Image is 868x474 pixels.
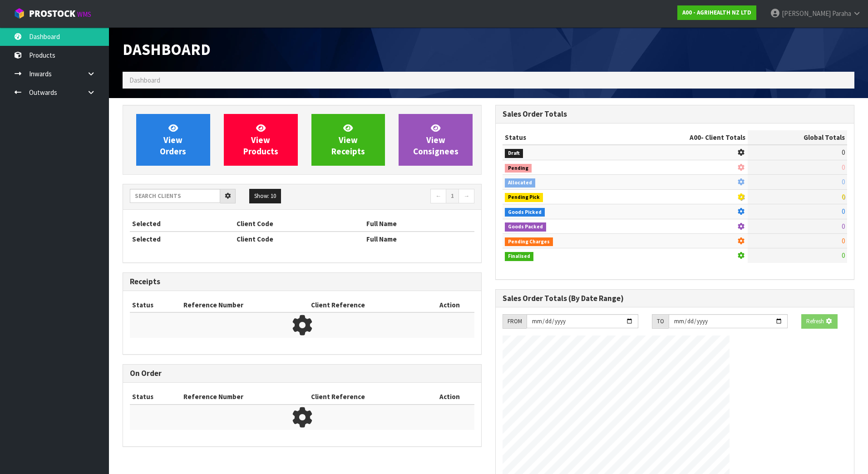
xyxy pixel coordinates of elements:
[181,298,309,312] th: Reference Number
[505,222,546,232] span: Goods Packed
[503,130,616,145] th: Status
[503,314,527,329] div: FROM
[505,193,543,202] span: Pending Pick
[430,189,446,203] a: ←
[130,369,474,378] h3: On Order
[505,208,545,217] span: Goods Picked
[459,189,474,203] a: →
[842,163,845,172] span: 0
[130,298,181,312] th: Status
[130,277,474,286] h3: Receipts
[505,252,533,261] span: Finalised
[446,189,459,203] a: 1
[690,133,701,142] span: A00
[616,130,748,145] th: - Client Totals
[425,298,474,312] th: Action
[842,207,845,216] span: 0
[748,130,847,145] th: Global Totals
[505,178,535,188] span: Allocated
[160,123,186,157] span: View Orders
[331,123,365,157] span: View Receipts
[842,251,845,260] span: 0
[234,217,365,231] th: Client Code
[503,294,847,303] h3: Sales Order Totals (By Date Range)
[842,237,845,245] span: 0
[832,9,851,18] span: Paraha
[311,114,385,166] a: ViewReceipts
[77,10,91,19] small: WMS
[123,39,211,59] span: Dashboard
[309,189,474,205] nav: Page navigation
[130,189,220,203] input: Search clients
[181,390,309,404] th: Reference Number
[505,149,523,158] span: Draft
[364,232,474,246] th: Full Name
[842,193,845,201] span: 0
[682,9,751,16] strong: A00 - AGRIHEALTH NZ LTD
[309,298,425,312] th: Client Reference
[234,232,365,246] th: Client Code
[224,114,298,166] a: ViewProducts
[130,217,234,231] th: Selected
[505,237,553,247] span: Pending Charges
[652,314,669,329] div: TO
[130,232,234,246] th: Selected
[842,178,845,186] span: 0
[842,222,845,231] span: 0
[14,8,25,19] img: cube-alt.png
[503,110,847,118] h3: Sales Order Totals
[505,164,532,173] span: Pending
[243,123,278,157] span: View Products
[130,390,181,404] th: Status
[782,9,831,18] span: [PERSON_NAME]
[677,5,756,20] a: A00 - AGRIHEALTH NZ LTD
[29,8,75,20] span: ProStock
[413,123,459,157] span: View Consignees
[129,76,160,84] span: Dashboard
[399,114,473,166] a: ViewConsignees
[364,217,474,231] th: Full Name
[309,390,425,404] th: Client Reference
[136,114,210,166] a: ViewOrders
[842,148,845,157] span: 0
[801,314,838,329] button: Refresh
[425,390,474,404] th: Action
[249,189,281,203] button: Show: 10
